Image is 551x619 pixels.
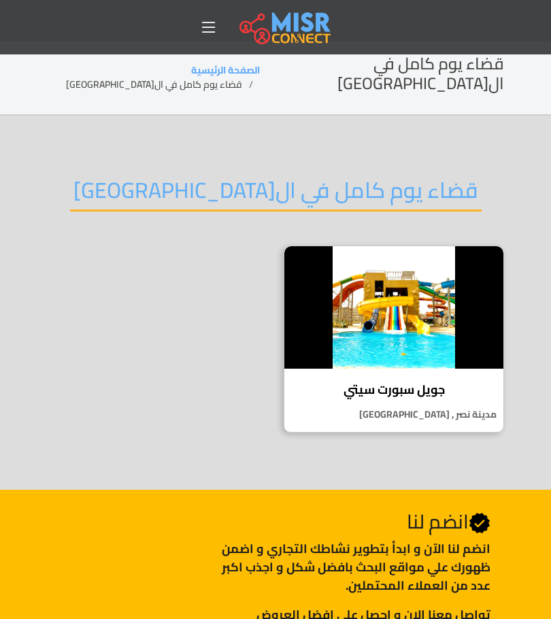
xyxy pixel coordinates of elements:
[284,246,503,369] img: جويل سبورت سيتي
[66,78,260,92] li: قضاء يوم كامل في ال[GEOGRAPHIC_DATA]
[210,539,490,595] p: انضم لنا اﻵن و ابدأ بتطوير نشاطك التجاري و اضمن ظهورك علي مواقع البحث بافضل شكل و اجذب اكبر عدد م...
[295,382,493,397] h4: جويل سبورت سيتي
[260,54,504,94] h2: قضاء يوم كامل في ال[GEOGRAPHIC_DATA]
[275,246,512,433] a: جويل سبورت سيتي جويل سبورت سيتي مدينة نصر , [GEOGRAPHIC_DATA]
[284,407,503,422] p: مدينة نصر , [GEOGRAPHIC_DATA]
[191,61,260,79] a: الصفحة الرئيسية
[469,512,490,534] svg: Verified account
[210,510,490,535] h2: انضم لنا
[70,177,482,212] h2: قضاء يوم كامل في ال[GEOGRAPHIC_DATA]
[239,10,331,44] img: main.misr_connect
